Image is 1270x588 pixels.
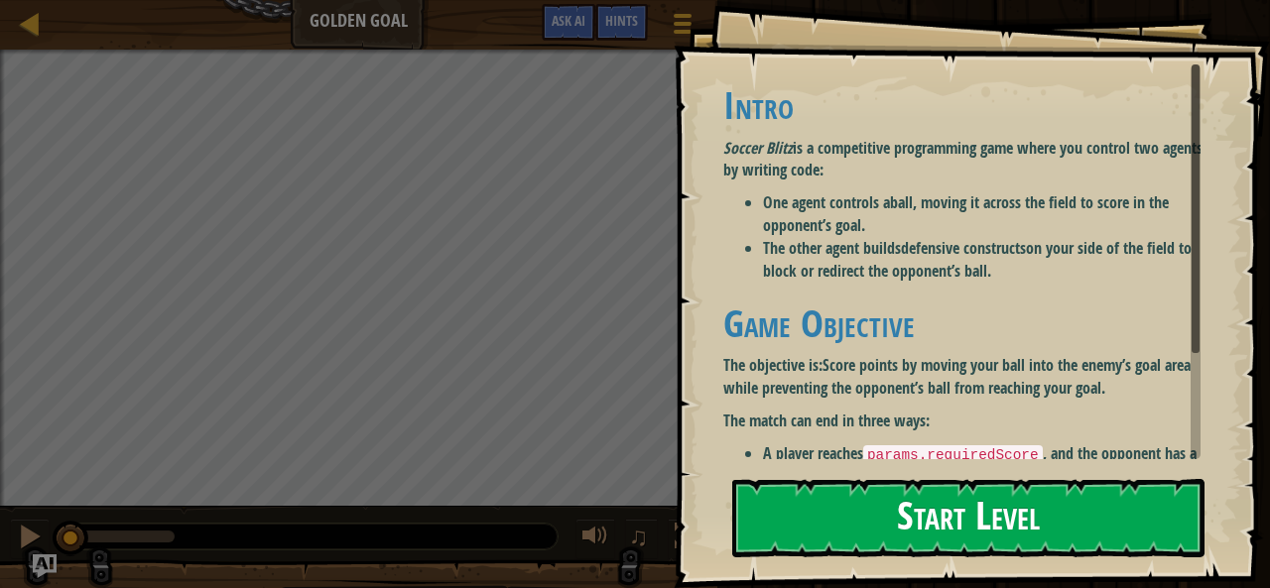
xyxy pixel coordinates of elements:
[723,354,1215,400] p: The objective is:
[763,237,1215,283] li: The other agent builds on your side of the field to block or redirect the opponent’s ball.
[723,302,1215,344] h1: Game Objective
[542,4,595,41] button: Ask AI
[763,191,1215,237] li: One agent controls a , moving it across the field to score in the opponent’s goal.
[629,522,649,551] span: ♫
[33,554,57,578] button: Ask AI
[863,445,1043,465] code: params.requiredScore
[763,442,1215,488] li: A player reaches , and the opponent has a lower score.
[668,519,707,559] button: Toggle fullscreen
[890,191,913,213] strong: ball
[552,11,585,30] span: Ask AI
[575,519,615,559] button: Adjust volume
[723,137,1215,182] p: is a competitive programming game where you control two agents by writing code:
[901,237,1026,259] strong: defensive constructs
[732,479,1205,557] button: Start Level
[10,519,50,559] button: Ctrl + P: Pause
[723,410,1215,432] p: The match can end in three ways:
[625,519,659,559] button: ♫
[723,354,1191,399] strong: Score points by moving your ball into the enemy’s goal area while preventing the opponent’s ball ...
[605,11,638,30] span: Hints
[723,137,793,159] em: Soccer Blitz
[658,4,707,51] button: Show game menu
[723,84,1215,126] h1: Intro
